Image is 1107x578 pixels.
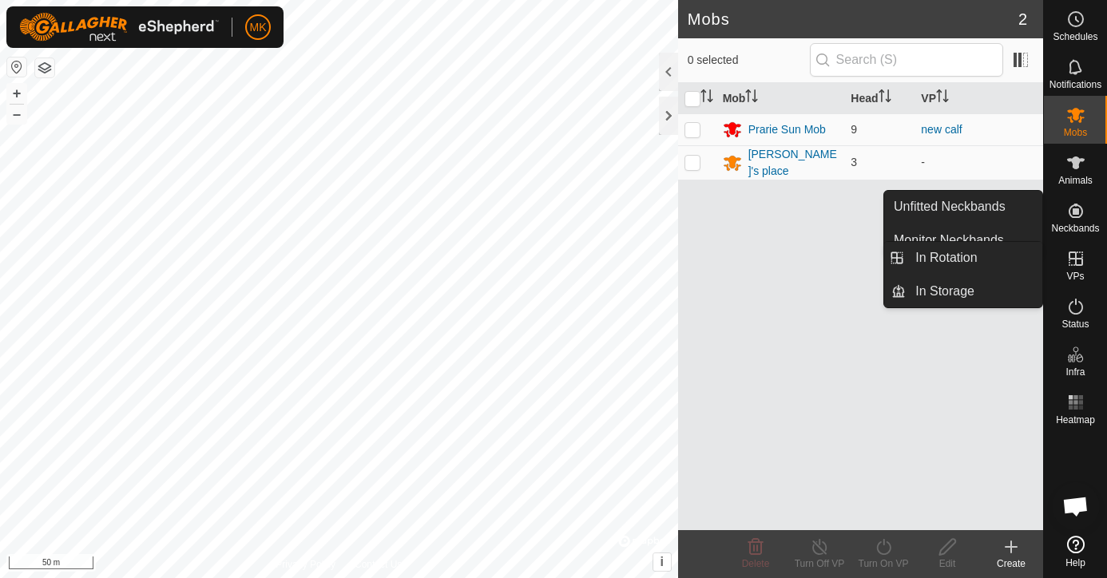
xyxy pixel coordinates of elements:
a: Open chat [1052,482,1100,530]
p-sorticon: Activate to sort [936,92,949,105]
a: new calf [921,123,962,136]
button: + [7,84,26,103]
div: Create [979,556,1043,571]
span: Status [1061,319,1089,329]
th: Head [844,83,915,114]
button: Reset Map [7,57,26,77]
span: Schedules [1053,32,1097,42]
span: i [660,555,663,568]
div: Edit [915,556,979,571]
a: In Rotation [906,242,1042,274]
span: Infra [1065,367,1085,377]
span: Mobs [1064,128,1087,137]
span: Notifications [1049,80,1101,89]
span: Unfitted Neckbands [894,197,1006,216]
li: In Storage [884,275,1042,307]
p-sorticon: Activate to sort [700,92,713,105]
a: Monitor Neckbands [884,224,1042,256]
a: Help [1044,529,1107,574]
button: – [7,105,26,124]
div: Turn On VP [851,556,915,571]
input: Search (S) [810,43,1003,77]
span: Monitor Neckbands [894,231,1004,250]
th: VP [915,83,1043,114]
a: Unfitted Neckbands [884,191,1042,223]
span: In Storage [915,282,974,301]
span: 3 [851,156,857,168]
a: Contact Us [355,557,402,572]
p-sorticon: Activate to sort [745,92,758,105]
span: Animals [1058,176,1093,185]
a: In Storage [906,275,1042,307]
span: 9 [851,123,857,136]
span: In Rotation [915,248,977,267]
span: Delete [742,558,770,569]
span: Neckbands [1051,224,1099,233]
li: In Rotation [884,242,1042,274]
span: Heatmap [1056,415,1095,425]
span: Help [1065,558,1085,568]
div: [PERSON_NAME]'s place [748,146,839,180]
a: Privacy Policy [276,557,335,572]
div: Prarie Sun Mob [748,121,826,138]
span: 0 selected [688,52,810,69]
button: Map Layers [35,58,54,77]
div: Turn Off VP [788,556,851,571]
img: Gallagher Logo [19,13,219,42]
span: MK [250,19,267,36]
button: i [653,553,671,571]
th: Mob [716,83,845,114]
td: - [915,145,1043,180]
span: VPs [1066,271,1084,281]
p-sorticon: Activate to sort [879,92,891,105]
span: 2 [1018,7,1027,31]
h2: Mobs [688,10,1018,29]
